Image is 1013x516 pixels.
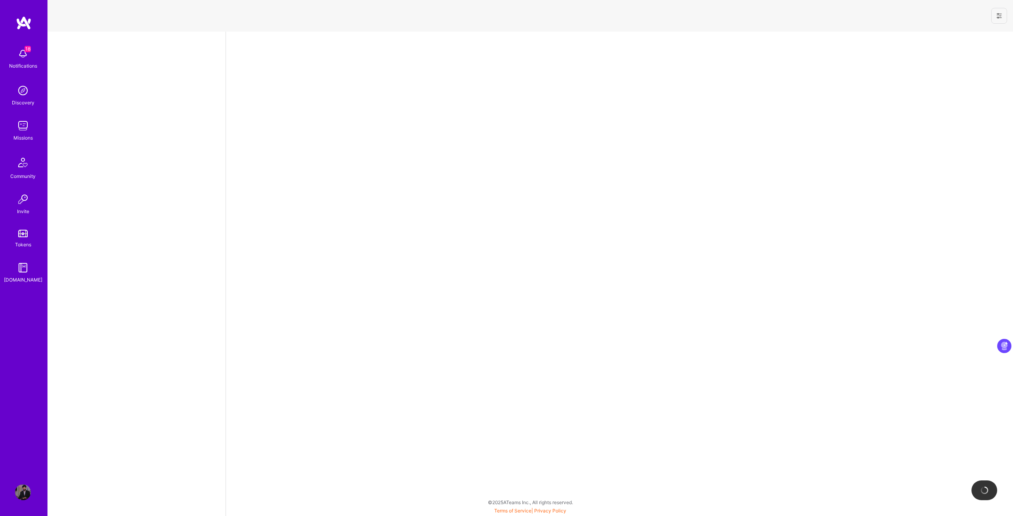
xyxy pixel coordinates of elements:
[13,153,32,172] img: Community
[10,172,36,180] div: Community
[494,508,531,514] a: Terms of Service
[534,508,566,514] a: Privacy Policy
[15,240,31,249] div: Tokens
[15,484,31,500] img: User Avatar
[12,98,34,107] div: Discovery
[13,484,33,500] a: User Avatar
[981,486,988,494] img: loading
[47,492,1013,512] div: © 2025 ATeams Inc., All rights reserved.
[18,230,28,237] img: tokens
[4,276,42,284] div: [DOMAIN_NAME]
[13,134,33,142] div: Missions
[16,16,32,30] img: logo
[494,508,566,514] span: |
[15,118,31,134] img: teamwork
[15,260,31,276] img: guide book
[9,62,37,70] div: Notifications
[25,46,31,52] span: 18
[15,83,31,98] img: discovery
[15,46,31,62] img: bell
[15,191,31,207] img: Invite
[17,207,29,215] div: Invite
